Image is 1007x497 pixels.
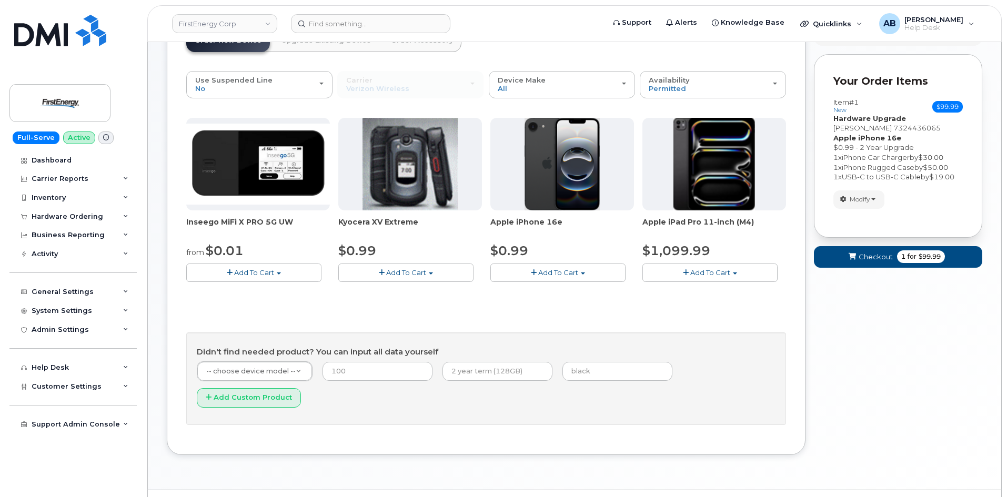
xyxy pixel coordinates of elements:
[195,76,273,84] span: Use Suspended Line
[813,19,851,28] span: Quicklinks
[850,195,870,204] span: Modify
[859,252,893,262] span: Checkout
[197,362,312,381] a: -- choose device model --
[338,217,482,238] div: Kyocera XV Extreme
[905,252,919,261] span: for
[642,263,778,282] button: Add To Cart
[622,17,651,28] span: Support
[489,71,635,98] button: Device Make All
[186,71,333,98] button: Use Suspended Line No
[872,13,982,34] div: Adam Bake
[961,451,999,489] iframe: Messenger Launcher
[833,74,963,89] p: Your Order Items
[833,153,963,163] div: x by
[833,124,892,132] span: [PERSON_NAME]
[172,14,277,33] a: FirstEnergy Corp
[814,246,982,268] button: Checkout 1 for $99.99
[197,388,301,408] button: Add Custom Product
[833,163,963,173] div: x by
[642,243,710,258] span: $1,099.99
[842,163,914,171] span: iPhone Rugged Case
[833,134,901,142] strong: Apple iPhone 16e
[562,362,672,381] input: black
[833,173,838,181] span: 1
[793,13,870,34] div: Quicklinks
[442,362,552,381] input: 2 year term (128GB)
[195,84,205,93] span: No
[186,248,204,257] small: from
[186,217,330,238] div: Inseego MiFi X PRO 5G UW
[642,217,786,238] div: Apple iPad Pro 11-inch (M4)
[649,84,686,93] span: Permitted
[833,98,859,114] h3: Item
[386,268,426,277] span: Add To Cart
[362,118,458,210] img: xvextreme.gif
[675,17,697,28] span: Alerts
[649,76,690,84] span: Availability
[606,12,659,33] a: Support
[893,124,941,132] span: 7324436065
[849,98,859,106] span: #1
[833,163,838,171] span: 1
[291,14,450,33] input: Find something...
[640,71,786,98] button: Availability Permitted
[186,263,321,282] button: Add To Cart
[932,101,963,113] span: $99.99
[923,163,948,171] span: $50.00
[490,217,634,238] div: Apple iPhone 16e
[498,84,507,93] span: All
[206,367,296,375] span: -- choose device model --
[833,114,906,123] strong: Hardware Upgrade
[234,268,274,277] span: Add To Cart
[833,172,963,182] div: x by
[186,124,330,205] img: Inseego.png
[904,24,963,32] span: Help Desk
[842,153,910,161] span: iPhone Car Charger
[490,243,528,258] span: $0.99
[690,268,730,277] span: Add To Cart
[904,15,963,24] span: [PERSON_NAME]
[323,362,432,381] input: 100
[833,106,847,114] small: new
[833,190,884,209] button: Modify
[842,173,921,181] span: USB-C to USB-C Cable
[901,252,905,261] span: 1
[833,153,838,161] span: 1
[206,243,244,258] span: $0.01
[833,143,963,153] div: $0.99 - 2 Year Upgrade
[704,12,792,33] a: Knowledge Base
[918,153,943,161] span: $30.00
[538,268,578,277] span: Add To Cart
[525,118,600,210] img: iphone16e.png
[919,252,941,261] span: $99.99
[721,17,784,28] span: Knowledge Base
[883,17,896,30] span: AB
[197,348,776,357] h4: Didn't find needed product? You can input all data yourself
[498,76,546,84] span: Device Make
[490,263,626,282] button: Add To Cart
[929,173,954,181] span: $19.00
[673,118,755,210] img: ipad_pro_11_m4.png
[659,12,704,33] a: Alerts
[338,263,474,282] button: Add To Cart
[338,243,376,258] span: $0.99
